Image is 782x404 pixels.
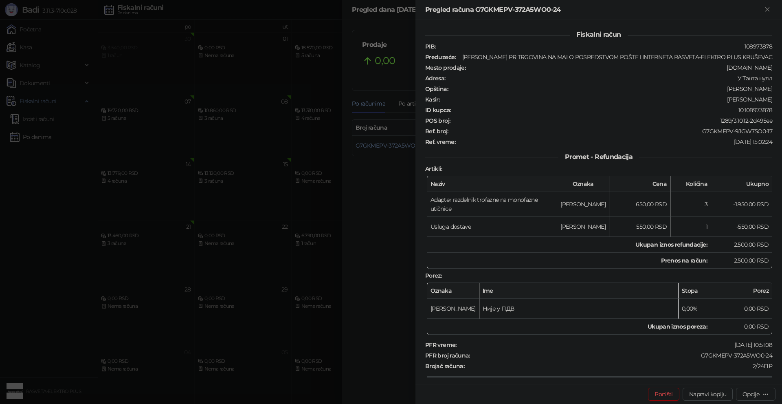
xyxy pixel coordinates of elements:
[711,319,772,335] td: 0,00 RSD
[711,299,772,319] td: 0,00 RSD
[711,253,772,269] td: 2.500,00 RSD
[436,43,773,50] div: 108973878
[635,241,707,248] strong: Ukupan iznos refundacije :
[427,176,557,192] th: Naziv
[648,388,679,401] button: Poništi
[449,85,773,93] div: [PERSON_NAME]
[609,176,670,192] th: Cena
[452,106,773,114] div: 10:108973878
[648,323,707,330] strong: Ukupan iznos poreza:
[425,85,448,93] strong: Opština :
[427,217,557,237] td: Usluga dostave
[457,53,773,61] div: [PERSON_NAME] PR TRGOVINA NA MALO POSREDSTVOM POŠTE I INTERNETA RASVETA-ELEKTRO PLUS KRUŠEVAC
[427,283,479,299] th: Oznaka
[425,96,439,103] strong: Kasir :
[711,217,772,237] td: -550,00 RSD
[456,138,773,146] div: [DATE] 15:02:24
[570,31,627,38] span: Fiskalni račun
[425,341,457,349] strong: PFR vreme :
[425,5,762,15] div: Pregled računa G7GKMEPV-372A5WO0-24
[711,192,772,217] td: -1.950,00 RSD
[609,217,670,237] td: 550,00 RSD
[425,128,448,135] strong: Ref. broj :
[425,64,466,71] strong: Mesto prodaje :
[689,391,726,398] span: Napravi kopiju
[425,138,455,146] strong: Ref. vreme :
[558,153,639,161] span: Promet - Refundacija
[425,53,456,61] strong: Preduzeće :
[479,283,679,299] th: Ime
[479,299,679,319] td: Није у ПДВ
[670,217,711,237] td: 1
[425,106,451,114] strong: ID kupca :
[466,64,773,71] div: [DOMAIN_NAME]
[683,388,733,401] button: Napravi kopiju
[679,283,711,299] th: Stopa
[670,192,711,217] td: 3
[557,192,609,217] td: [PERSON_NAME]
[457,341,773,349] div: [DATE] 10:51:08
[465,362,773,370] div: 2/24ПР
[446,75,773,82] div: У Танта нулл
[609,192,670,217] td: 650,00 RSD
[440,96,773,103] div: [PERSON_NAME]
[711,176,772,192] th: Ukupno
[451,117,773,124] div: 1289/3.10.12-2d495ee
[425,352,470,359] strong: PFR broj računa :
[427,192,557,217] td: Adapter razdelnik trofazne na monofazne utičnice
[742,391,759,398] div: Opcije
[425,272,442,279] strong: Porez :
[557,176,609,192] th: Oznaka
[679,299,711,319] td: 0,00%
[425,165,442,172] strong: Artikli :
[736,388,775,401] button: Opcije
[425,117,450,124] strong: POS broj :
[449,128,773,135] div: G7GKMEPV-9JGW75O0-17
[661,257,707,264] strong: Prenos na račun :
[670,176,711,192] th: Količina
[425,75,446,82] strong: Adresa :
[711,237,772,253] td: 2.500,00 RSD
[427,299,479,319] td: [PERSON_NAME]
[762,5,772,15] button: Zatvori
[425,43,435,50] strong: PIB :
[711,283,772,299] th: Porez
[425,362,464,370] strong: Brojač računa :
[557,217,609,237] td: [PERSON_NAME]
[471,352,773,359] div: G7GKMEPV-372A5WO0-24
